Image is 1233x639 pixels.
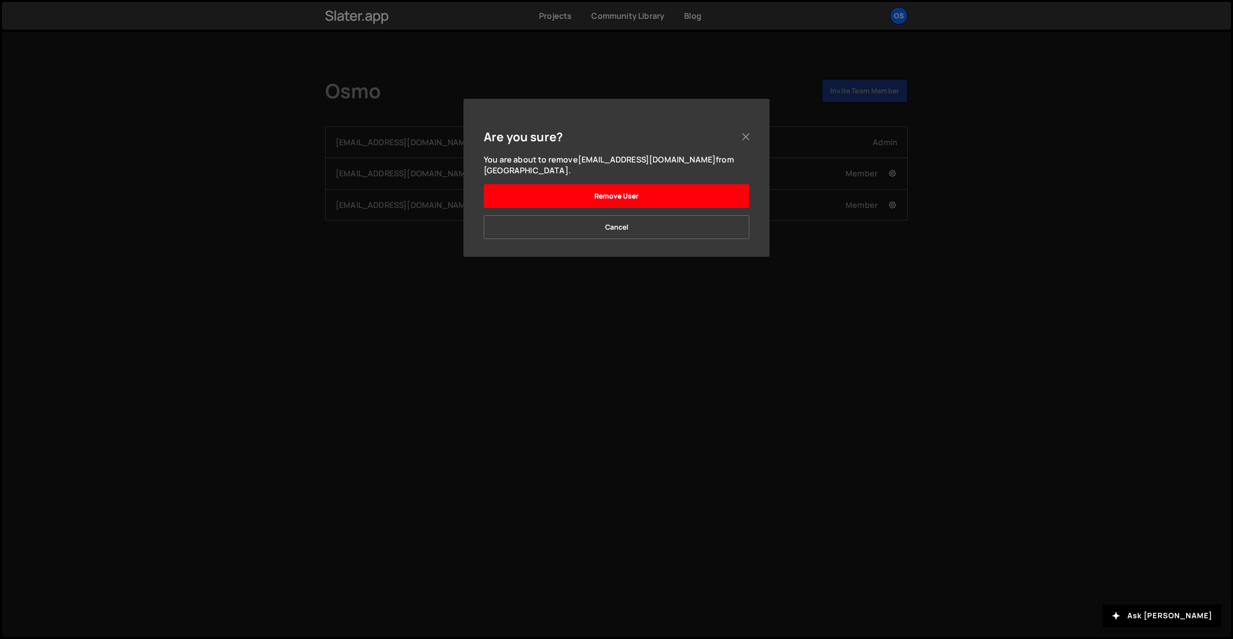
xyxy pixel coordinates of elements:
h5: Are you sure? [484,129,563,144]
button: Close [738,129,753,144]
p: You are about to remove from [GEOGRAPHIC_DATA]. [484,154,749,176]
button: Cancel [484,215,749,239]
span: [EMAIL_ADDRESS][DOMAIN_NAME] [578,154,716,165]
button: Remove User [484,184,749,208]
button: Ask [PERSON_NAME] [1103,604,1221,627]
